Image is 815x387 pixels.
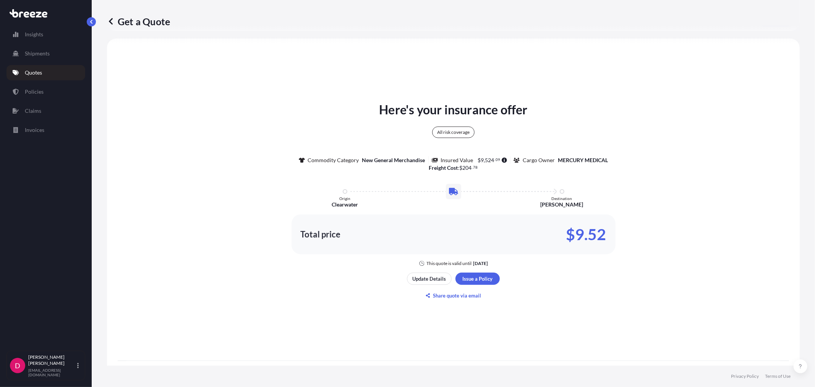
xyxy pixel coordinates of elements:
p: MERCURY MEDICAL [558,156,608,164]
p: Insights [25,31,43,38]
p: Insured Value [441,156,473,164]
p: Origin [339,196,350,201]
p: [DATE] [473,260,488,267]
p: Update Details [413,275,446,283]
a: Shipments [6,46,85,61]
a: Claims [6,103,85,119]
p: $9.52 [566,228,606,241]
span: D [15,362,20,369]
p: Issue a Policy [463,275,493,283]
a: Invoices [6,122,85,138]
span: 78 [473,166,478,169]
button: Share quote via email [407,289,500,302]
p: [EMAIL_ADDRESS][DOMAIN_NAME] [28,368,76,377]
p: Commodity Category [308,156,359,164]
a: Terms of Use [765,373,791,379]
p: New General Merchandise [362,156,425,164]
button: Issue a Policy [455,273,500,285]
p: Claims [25,107,41,115]
span: . [472,166,473,169]
b: Freight Cost [429,164,458,171]
span: $ [460,165,463,171]
span: 204 [463,165,472,171]
p: Clearwater [332,201,358,208]
p: [PERSON_NAME] [541,201,583,208]
p: Share quote via email [433,292,481,299]
p: [PERSON_NAME] [PERSON_NAME] [28,354,76,366]
a: Quotes [6,65,85,80]
p: Destination [552,196,572,201]
div: All risk coverage [432,127,475,138]
a: Insights [6,27,85,42]
span: 9 [481,158,484,163]
p: Here's your insurance offer [379,101,527,119]
p: Cargo Owner [523,156,555,164]
p: Policies [25,88,44,96]
span: $ [478,158,481,163]
a: Privacy Policy [731,373,759,379]
button: Update Details [407,273,452,285]
span: , [484,158,485,163]
span: 524 [485,158,494,163]
p: Shipments [25,50,50,57]
a: Policies [6,84,85,99]
p: This quote is valid until [426,260,472,267]
p: Get a Quote [107,15,170,28]
div: Main Exclusions [127,364,780,382]
p: Invoices [25,126,44,134]
p: Total price [301,231,341,238]
p: : [429,164,478,172]
p: Quotes [25,69,42,76]
span: 09 [496,158,500,161]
